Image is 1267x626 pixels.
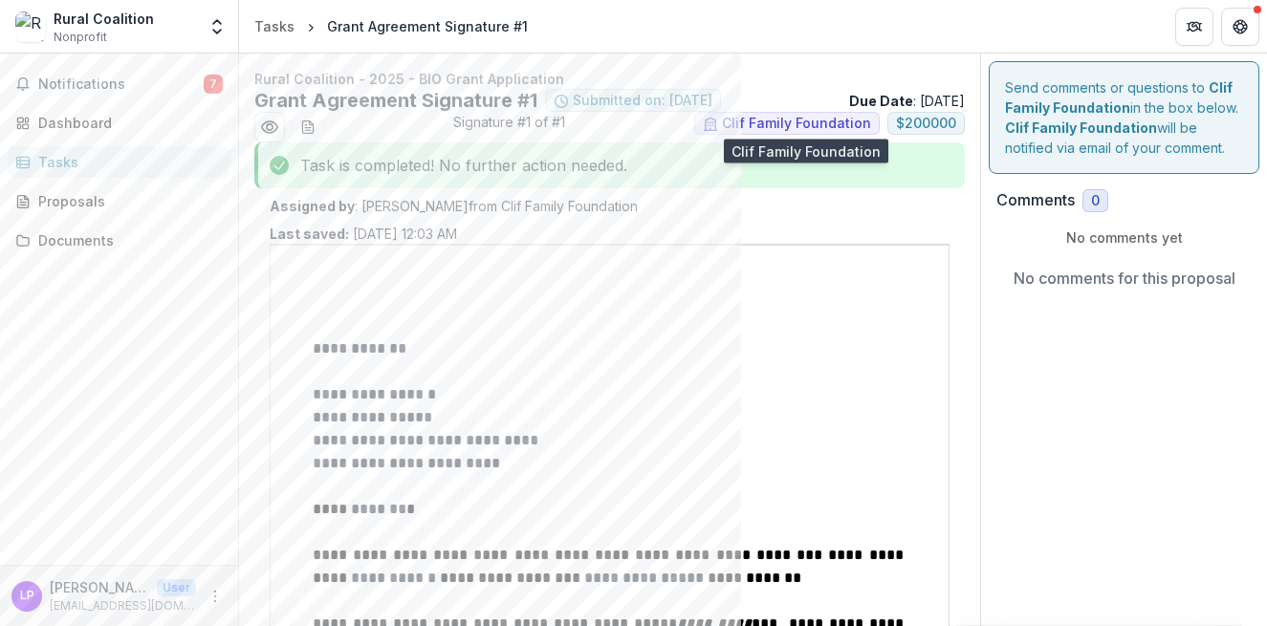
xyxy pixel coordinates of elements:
img: Rural Coalition [15,11,46,42]
div: Tasks [254,16,295,36]
p: : [PERSON_NAME] from Clif Family Foundation [270,196,950,216]
p: : [DATE] [849,91,965,111]
a: Dashboard [8,107,230,139]
div: Proposals [38,191,215,211]
span: Submitted on: [DATE] [573,93,712,109]
span: Notifications [38,76,204,93]
button: Notifications7 [8,69,230,99]
a: Tasks [8,146,230,178]
button: Get Help [1221,8,1259,46]
p: Rural Coalition - 2025 - BIO Grant Application [254,69,965,89]
button: More [204,585,227,608]
a: Proposals [8,185,230,217]
p: No comments for this proposal [1014,267,1235,290]
nav: breadcrumb [247,12,535,40]
strong: Clif Family Foundation [1005,119,1157,136]
div: Send comments or questions to in the box below. will be notified via email of your comment. [989,61,1259,174]
span: $ 200000 [896,116,956,132]
a: Tasks [247,12,302,40]
strong: Assigned by [270,198,355,214]
div: Rural Coalition [54,9,154,29]
span: 7 [204,75,223,94]
div: Tasks [38,152,215,172]
button: Preview 3ffbea5b-4b99-4465-aa83-db15628bfd77.pdf [254,112,285,142]
a: Documents [8,225,230,256]
button: Open entity switcher [204,8,230,46]
h2: Grant Agreement Signature #1 [254,89,537,112]
strong: Due Date [849,93,913,109]
span: Signature #1 of #1 [453,112,565,142]
p: No comments yet [996,227,1252,248]
p: [PERSON_NAME] [50,577,149,597]
span: Clif Family Foundation [722,116,871,132]
span: 0 [1091,193,1100,209]
p: User [157,579,196,596]
div: Documents [38,230,215,250]
p: [DATE] 12:03 AM [270,224,457,244]
span: Nonprofit [54,29,107,46]
div: Lorette Picciano [20,590,34,602]
h2: Comments [996,191,1075,209]
div: Dashboard [38,113,215,133]
div: Task is completed! No further action needed. [254,142,965,188]
div: Grant Agreement Signature #1 [327,16,528,36]
p: [EMAIL_ADDRESS][DOMAIN_NAME] [50,597,196,615]
button: Partners [1175,8,1213,46]
button: download-word-button [293,112,323,142]
strong: Last saved: [270,226,349,242]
